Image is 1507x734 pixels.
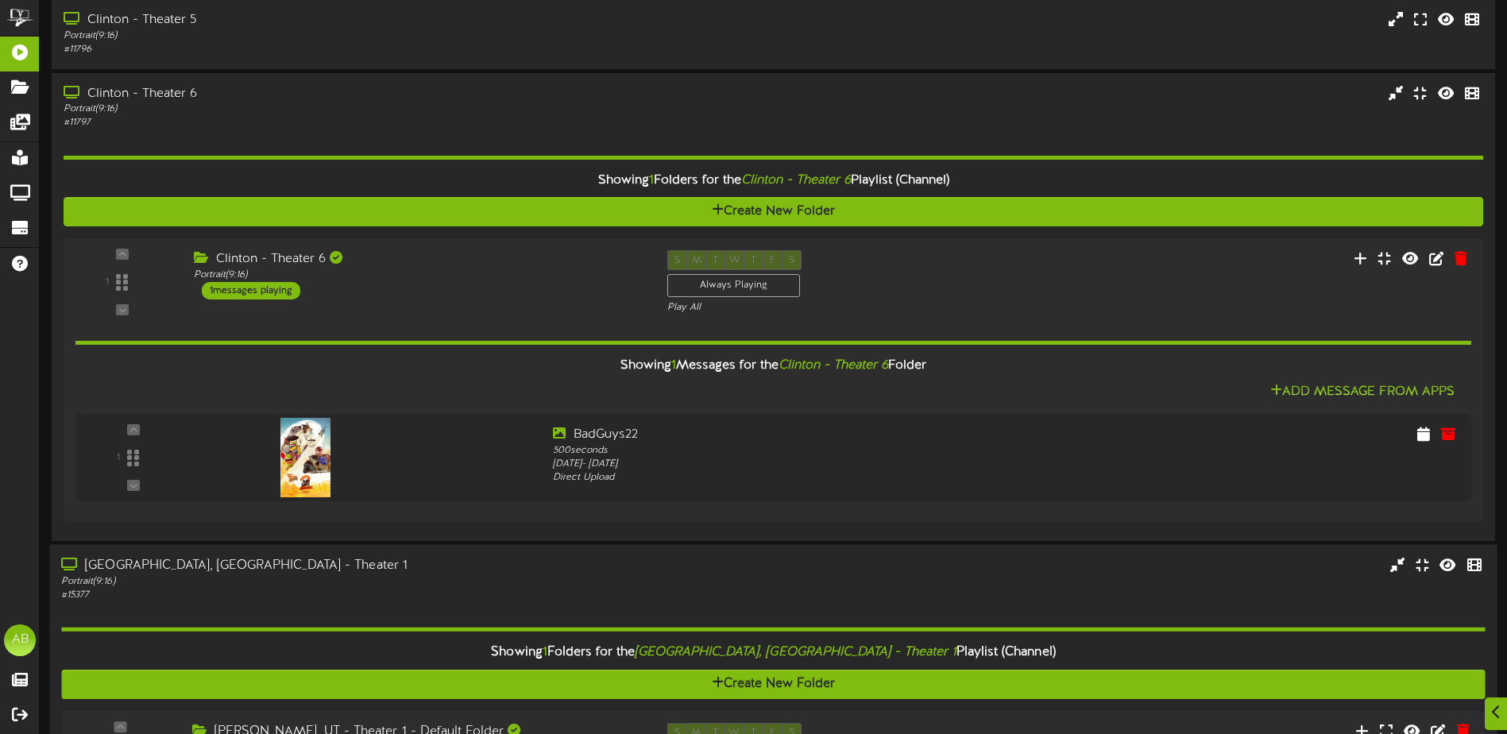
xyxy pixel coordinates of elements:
[52,164,1495,198] div: Showing Folders for the Playlist (Channel)
[49,635,1497,670] div: Showing Folders for the Playlist (Channel)
[553,444,1111,458] div: 500 seconds
[649,173,654,187] span: 1
[553,471,1111,485] div: Direct Upload
[635,645,956,659] i: [GEOGRAPHIC_DATA], [GEOGRAPHIC_DATA] - Theater 1
[280,418,330,497] img: 0c493754-5743-4cc9-aa30-5292da7e1de6.jpg
[553,458,1111,471] div: [DATE] - [DATE]
[64,85,641,103] div: Clinton - Theater 6
[61,575,640,589] div: Portrait ( 9:16 )
[61,557,640,575] div: [GEOGRAPHIC_DATA], [GEOGRAPHIC_DATA] - Theater 1
[1265,382,1459,402] button: Add Message From Apps
[667,301,999,315] div: Play All
[553,426,1111,444] div: BadGuys22
[194,250,643,268] div: Clinton - Theater 6
[543,645,547,659] span: 1
[779,358,888,373] i: Clinton - Theater 6
[61,589,640,602] div: # 15377
[64,197,1483,226] button: Create New Folder
[4,624,36,656] div: AB
[202,282,300,299] div: 1 messages playing
[64,11,641,29] div: Clinton - Theater 5
[64,43,641,56] div: # 11796
[64,116,641,129] div: # 11797
[61,670,1485,699] button: Create New Folder
[64,102,641,116] div: Portrait ( 9:16 )
[194,268,643,282] div: Portrait ( 9:16 )
[667,274,800,297] div: Always Playing
[64,29,641,43] div: Portrait ( 9:16 )
[64,349,1483,383] div: Showing Messages for the Folder
[741,173,851,187] i: Clinton - Theater 6
[671,358,676,373] span: 1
